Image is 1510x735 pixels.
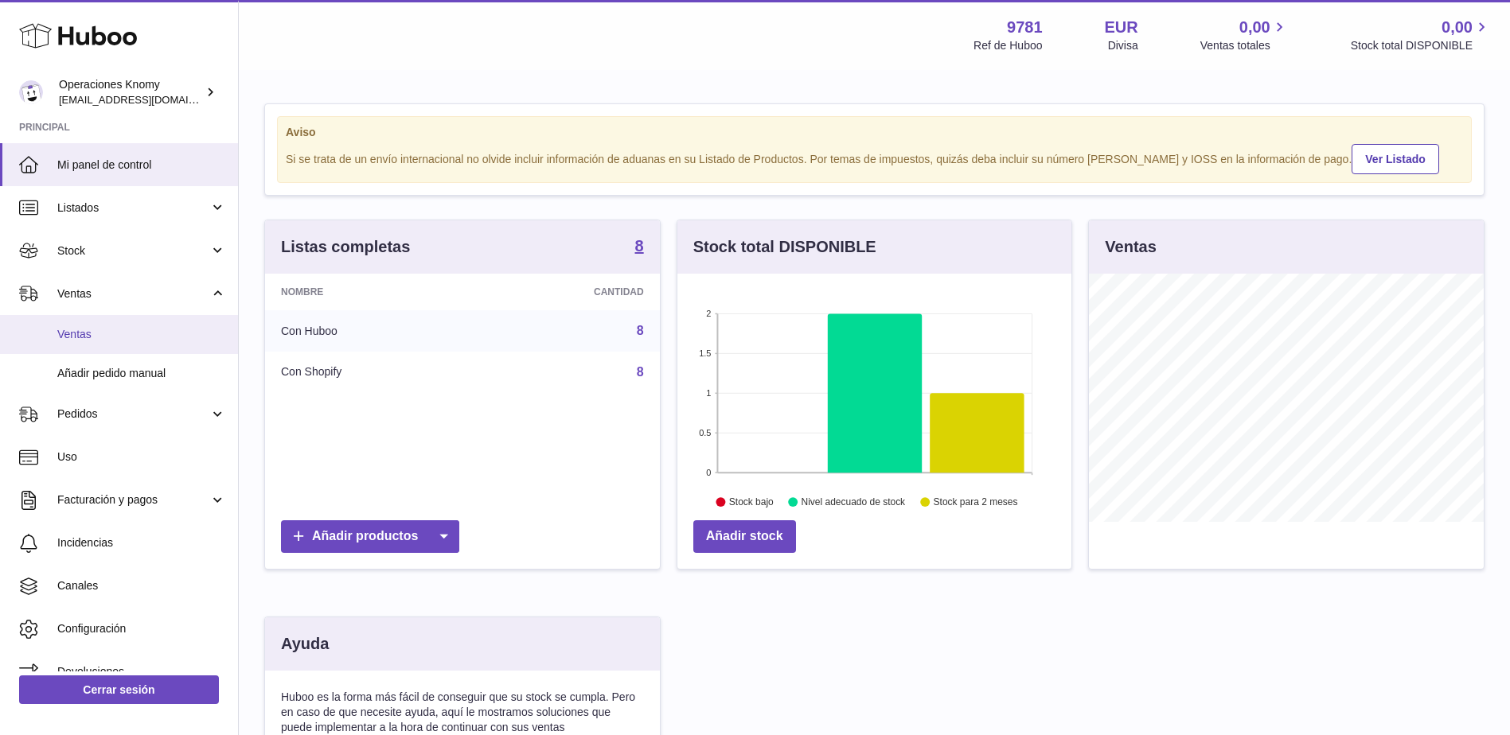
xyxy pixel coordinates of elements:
text: Stock para 2 meses [934,497,1018,508]
strong: Aviso [286,125,1463,140]
a: 8 [635,238,644,257]
strong: EUR [1105,17,1138,38]
span: Stock [57,243,209,259]
th: Nombre [265,274,474,310]
a: 0,00 Stock total DISPONIBLE [1351,17,1491,53]
text: 1 [706,388,711,398]
span: [EMAIL_ADDRESS][DOMAIN_NAME] [59,93,234,106]
a: Añadir stock [693,520,796,553]
span: Ventas totales [1200,38,1289,53]
h3: Ventas [1105,236,1156,258]
text: Nivel adecuado de stock [801,497,906,508]
p: Huboo es la forma más fácil de conseguir que su stock se cumpla. Pero en caso de que necesite ayu... [281,690,644,735]
img: operaciones@selfkit.com [19,80,43,104]
text: 2 [706,309,711,318]
span: Listados [57,200,209,216]
h3: Stock total DISPONIBLE [693,236,876,258]
th: Cantidad [474,274,659,310]
a: Añadir productos [281,520,459,553]
span: Incidencias [57,535,226,550]
a: 8 [637,324,644,337]
span: Ventas [57,327,226,342]
span: Facturación y pagos [57,492,209,507]
span: Mi panel de control [57,157,226,173]
text: Stock bajo [729,497,774,508]
div: Ref de Huboo [974,38,1042,53]
text: 0.5 [699,428,711,437]
span: Canales [57,578,226,593]
span: Pedidos [57,406,209,422]
div: Operaciones Knomy [59,77,202,107]
a: 0,00 Ventas totales [1200,17,1289,53]
span: Stock total DISPONIBLE [1351,38,1491,53]
td: Con Shopify [265,352,474,393]
text: 1.5 [699,348,711,358]
span: 0,00 [1442,17,1473,38]
span: 0,00 [1239,17,1270,38]
span: Configuración [57,621,226,636]
h3: Ayuda [281,633,329,655]
span: Uso [57,449,226,465]
a: 8 [637,365,644,379]
td: Con Huboo [265,310,474,352]
strong: 8 [635,238,644,254]
span: Ventas [57,286,209,301]
a: Cerrar sesión [19,675,219,704]
div: Divisa [1108,38,1138,53]
strong: 9781 [1007,17,1043,38]
div: Si se trata de un envío internacional no olvide incluir información de aduanas en su Listado de P... [286,142,1463,174]
span: Añadir pedido manual [57,366,226,381]
span: Devoluciones [57,664,226,679]
text: 0 [706,468,711,477]
a: Ver Listado [1352,144,1438,174]
h3: Listas completas [281,236,410,258]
